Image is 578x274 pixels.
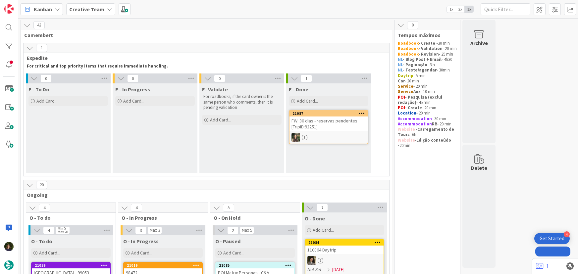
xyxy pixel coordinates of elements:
input: Quick Filter... [481,3,530,15]
img: Visit kanbanzone.com [4,4,14,14]
span: 0 [214,74,225,82]
span: Add Card... [131,250,152,256]
span: 4 [43,226,54,234]
span: Kanban [34,5,52,13]
div: 21087FW: 30 dias - reservas pendentes [TripID:92251] [289,111,368,131]
p: - 3 h [398,62,457,68]
p: - 4h30 [398,57,457,62]
span: [DATE] [332,266,344,273]
div: 21019 [127,263,202,268]
span: 1x [447,6,456,13]
span: Add Card... [210,117,231,123]
div: Max 20 [58,230,68,234]
strong: NL [398,62,403,68]
span: 0 [40,74,52,82]
strong: - Pesquisa (exclui redação) [398,94,443,105]
p: 30 min [398,41,457,46]
span: 3x [465,6,474,13]
span: 2x [456,6,465,13]
div: 21019 [124,262,202,268]
div: Delete [471,164,487,172]
span: Add Card... [313,227,334,233]
p: For roadbooks, if the card owner is the same person who comments, then it is pending validation [203,94,280,110]
span: 42 [33,21,45,29]
strong: - Create [405,105,422,111]
strong: Carregamento de Tours [398,126,455,137]
div: 21084 [305,240,384,246]
div: 21039 [32,262,110,268]
strong: Edição conteúdo - [398,137,452,148]
span: Add Card... [223,250,244,256]
span: 1 [301,74,312,82]
strong: RB [432,121,437,127]
span: 20 [36,181,47,189]
strong: Website [398,137,415,143]
div: Min 0 [58,227,66,230]
span: 2 [227,226,238,234]
span: 7 [317,204,328,211]
p: - 5 min [398,73,457,78]
a: 1 [536,262,549,270]
img: avatar [4,260,14,270]
strong: Accommodation [398,116,432,121]
div: Max 5 [242,229,252,232]
span: E - Done [289,86,308,93]
span: O - Done [305,215,325,222]
span: Camembert [24,32,384,38]
span: Expedite [27,55,381,61]
div: 21087 [289,111,368,116]
strong: POI [398,94,405,100]
p: - 25 min [398,52,457,57]
div: Archive [470,39,488,47]
span: 4 [39,204,50,212]
strong: Roadbook [398,51,418,57]
strong: For critical and top priority items that require immediate handling. [27,63,168,69]
strong: Roadbook [398,40,418,46]
strong: - Create - [418,40,438,46]
strong: Car [398,78,405,84]
span: O - To do [29,214,107,221]
p: - 30min [398,68,457,73]
strong: Website [398,126,415,132]
span: 5 [223,204,234,212]
span: 0 [407,21,418,29]
div: Max 3 [150,229,160,232]
img: MS [307,256,316,265]
span: E - In Progress [115,86,150,93]
span: O - On Hold [214,214,291,221]
strong: Aux [413,89,421,94]
p: - 20 min [398,111,457,116]
div: 21087 [292,111,368,116]
p: - 10 min [398,89,457,94]
p: - 20 min [398,121,457,127]
i: Not Set [307,266,322,272]
strong: - Teste/agendar [403,67,437,73]
div: Open Get Started checklist, remaining modules: 4 [534,233,570,244]
strong: NL [398,67,403,73]
p: - 30 min [398,116,457,121]
p: - 20 min [398,46,457,51]
div: Get Started [540,235,564,242]
span: 1 [36,44,47,52]
span: Add Card... [39,250,60,256]
div: 21084 [308,240,384,245]
span: O - In Progress [123,238,159,245]
span: Add Card... [123,98,144,104]
span: O - In Progress [122,214,199,221]
strong: - Validation [418,46,443,51]
span: 0 [127,74,138,82]
strong: POI [398,105,405,111]
div: 21084110864 Daytrip [305,240,384,254]
span: E - To Do [28,86,49,93]
span: O - To do [31,238,52,245]
p: - 20min [398,138,457,149]
strong: Daytrip [398,73,413,78]
p: - 20 min [398,105,457,111]
span: Tempos máximos [398,32,452,38]
div: 4 [564,231,570,237]
span: Add Card... [297,98,318,104]
strong: Accommodation [398,121,432,127]
div: 21085 [219,263,294,268]
p: - 20 min [398,84,457,89]
strong: - Blog Post + Email [403,57,442,62]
